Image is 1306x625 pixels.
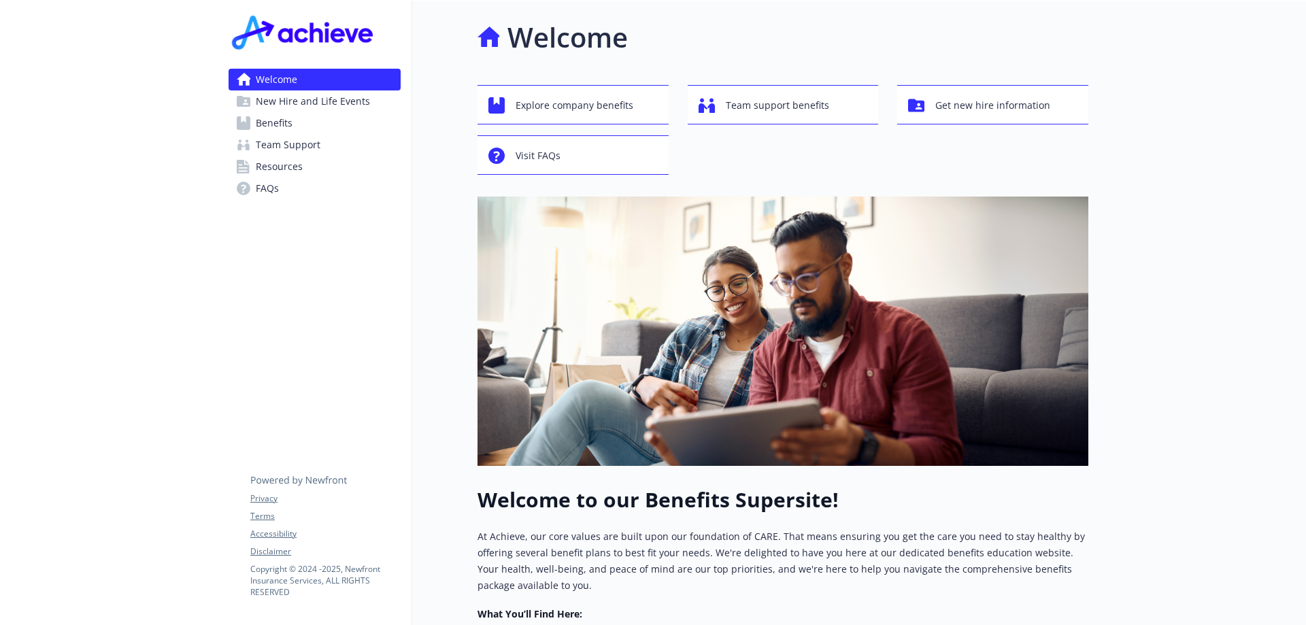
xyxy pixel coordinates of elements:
span: Team Support [256,134,320,156]
span: FAQs [256,178,279,199]
a: Resources [229,156,401,178]
a: FAQs [229,178,401,199]
button: Team support benefits [688,85,879,124]
span: Team support benefits [726,92,829,118]
button: Visit FAQs [478,135,669,175]
span: Resources [256,156,303,178]
a: Privacy [250,492,400,505]
span: Get new hire information [935,92,1050,118]
span: New Hire and Life Events [256,90,370,112]
p: At Achieve, our core values are built upon our foundation of CARE. That means ensuring you get th... [478,528,1088,594]
p: Copyright © 2024 - 2025 , Newfront Insurance Services, ALL RIGHTS RESERVED [250,563,400,598]
span: Welcome [256,69,297,90]
strong: What You’ll Find Here: [478,607,582,620]
a: Terms [250,510,400,522]
span: Benefits [256,112,292,134]
h1: Welcome to our Benefits Supersite! [478,488,1088,512]
button: Get new hire information [897,85,1088,124]
a: Team Support [229,134,401,156]
img: overview page banner [478,197,1088,466]
a: Accessibility [250,528,400,540]
a: New Hire and Life Events [229,90,401,112]
h1: Welcome [507,17,628,58]
span: Explore company benefits [516,92,633,118]
span: Visit FAQs [516,143,560,169]
a: Welcome [229,69,401,90]
a: Disclaimer [250,545,400,558]
a: Benefits [229,112,401,134]
button: Explore company benefits [478,85,669,124]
